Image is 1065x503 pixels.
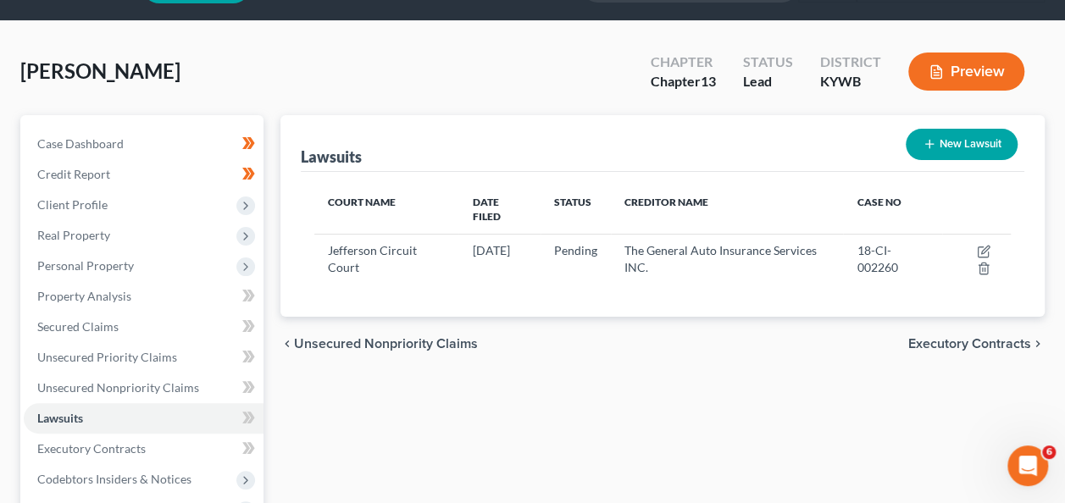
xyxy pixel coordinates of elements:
span: Client Profile [37,197,108,212]
span: Jefferson Circuit Court [328,243,417,274]
div: Status [743,53,793,72]
span: Secured Claims [37,319,119,334]
span: Date Filed [472,196,500,223]
div: Chapter [651,53,716,72]
span: Property Analysis [37,289,131,303]
a: Property Analysis [24,281,263,312]
button: New Lawsuit [906,129,1018,160]
div: District [820,53,881,72]
div: Lawsuits [301,146,362,167]
a: Unsecured Nonpriority Claims [24,373,263,403]
iframe: Intercom live chat [1007,445,1048,486]
span: 13 [701,73,716,89]
span: Credit Report [37,167,110,181]
a: Secured Claims [24,312,263,342]
a: Lawsuits [24,403,263,434]
span: Unsecured Nonpriority Claims [294,337,478,351]
span: Pending [554,243,597,257]
span: Case Dashboard [37,136,124,151]
a: Case Dashboard [24,129,263,159]
button: chevron_left Unsecured Nonpriority Claims [280,337,478,351]
span: 18-CI-002260 [857,243,897,274]
a: Executory Contracts [24,434,263,464]
span: Creditor Name [624,196,708,208]
button: Executory Contracts chevron_right [908,337,1045,351]
i: chevron_right [1031,337,1045,351]
span: Codebtors Insiders & Notices [37,472,191,486]
a: Credit Report [24,159,263,190]
span: 6 [1042,445,1056,459]
span: Court Name [328,196,396,208]
span: Executory Contracts [908,337,1031,351]
span: The General Auto Insurance Services INC. [624,243,817,274]
span: Lawsuits [37,411,83,425]
div: Chapter [651,72,716,91]
i: chevron_left [280,337,294,351]
span: [PERSON_NAME] [20,58,180,83]
div: Lead [743,72,793,91]
span: Status [554,196,591,208]
span: [DATE] [472,243,509,257]
span: Case No [857,196,901,208]
span: Unsecured Nonpriority Claims [37,380,199,395]
span: Personal Property [37,258,134,273]
span: Executory Contracts [37,441,146,456]
span: Unsecured Priority Claims [37,350,177,364]
div: KYWB [820,72,881,91]
button: Preview [908,53,1024,91]
a: Unsecured Priority Claims [24,342,263,373]
span: Real Property [37,228,110,242]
